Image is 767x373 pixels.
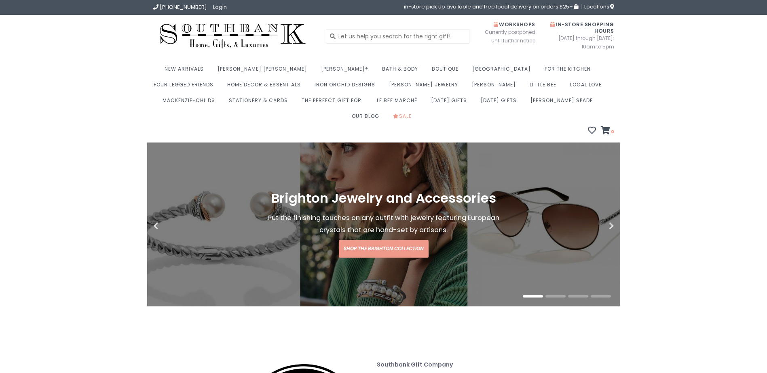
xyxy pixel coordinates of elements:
span: In-Store Shopping Hours [550,21,614,34]
a: [DATE] Gifts [431,95,471,111]
a: Login [213,3,227,11]
img: Southbank Gift Company -- Home, Gifts, and Luxuries [153,21,313,51]
a: Iron Orchid Designs [315,79,379,95]
button: 1 of 4 [523,295,543,298]
a: Shop the Brighton Collection [339,240,429,258]
a: Local Love [570,79,606,95]
a: For the Kitchen [545,63,595,79]
button: 4 of 4 [591,295,611,298]
h1: Brighton Jewelry and Accessories [259,191,508,206]
a: New Arrivals [165,63,208,79]
a: [PHONE_NUMBER] [153,3,207,11]
a: [PERSON_NAME] Spade [530,95,597,111]
span: in-store pick up available and free local delivery on orders $25+ [404,4,578,9]
input: Let us help you search for the right gift! [326,29,469,44]
button: Next [574,222,614,230]
a: Locations [581,4,614,9]
a: [PERSON_NAME] [PERSON_NAME] [218,63,311,79]
a: [PERSON_NAME]® [321,63,372,79]
a: Sale [393,111,416,126]
a: MacKenzie-Childs [163,95,219,111]
a: Little Bee [530,79,560,95]
button: Previous [153,222,194,230]
span: 0 [610,128,614,135]
a: Home Decor & Essentials [227,79,305,95]
button: 2 of 4 [545,295,566,298]
a: Our Blog [352,111,383,126]
span: [PHONE_NUMBER] [160,3,207,11]
a: Bath & Body [382,63,422,79]
strong: Southbank Gift Company [377,360,453,369]
span: Put the finishing touches on any outfit with jewelry featuring European crystals that are hand-se... [268,214,499,235]
a: The perfect gift for: [302,95,367,111]
button: 3 of 4 [568,295,588,298]
a: Le Bee Marché [377,95,421,111]
a: [PERSON_NAME] Jewelry [389,79,462,95]
span: Currently postponed until further notice [475,28,535,45]
span: [DATE] through [DATE]: 10am to 5pm [547,34,614,51]
a: Boutique [432,63,463,79]
a: Stationery & Cards [229,95,292,111]
a: [PERSON_NAME] [472,79,520,95]
span: Workshops [494,21,535,28]
span: Locations [584,3,614,10]
a: Four Legged Friends [154,79,218,95]
a: 0 [601,127,614,135]
a: [DATE] Gifts [481,95,521,111]
a: [GEOGRAPHIC_DATA] [472,63,535,79]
